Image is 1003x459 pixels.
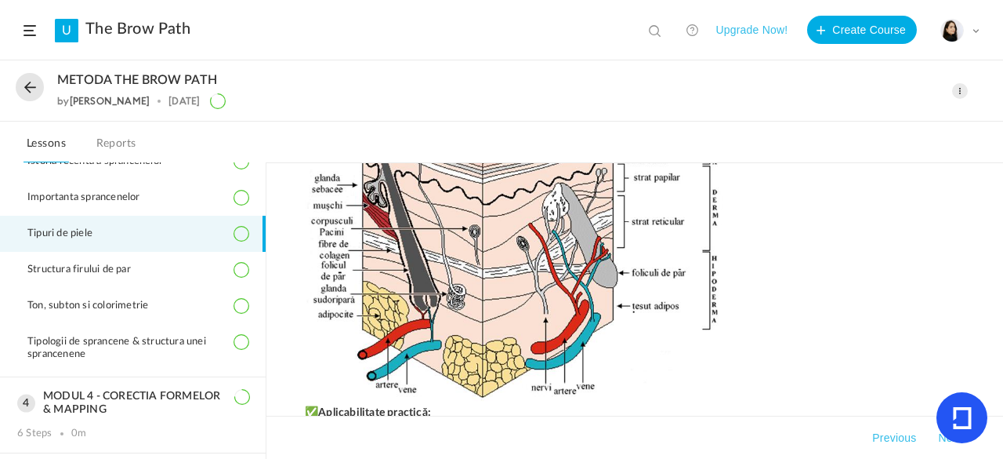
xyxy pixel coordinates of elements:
a: Reports [93,133,139,163]
strong: Aplicabilitate practică: [318,407,431,418]
span: Importanta sprancenelor [27,191,160,204]
button: Create Course [807,16,917,44]
span: Tipuri de piele [27,228,112,240]
img: poza-profil.jpg [941,20,963,42]
button: Previous [869,428,919,447]
a: [PERSON_NAME] [70,95,150,107]
div: by [57,96,150,107]
span: METODA THE BROW PATH [57,73,217,88]
button: Upgrade Now! [715,16,788,44]
div: [DATE] [168,96,200,107]
a: The Brow Path [85,20,190,38]
div: 0m [71,428,86,440]
h3: MODUL 4 - CORECTIA FORMELOR & MAPPING [17,390,248,417]
button: Next [935,428,965,447]
div: 6 Steps [17,428,52,440]
span: Tipologii de sprancene & structura unei sprancenene [27,336,248,361]
img: 2Q== [305,33,726,404]
span: Ton, subton si colorimetrie [27,300,168,312]
p: ✅ [305,404,965,421]
a: U [55,19,78,42]
a: Lessons [24,133,69,163]
span: Structura firului de par [27,264,150,276]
